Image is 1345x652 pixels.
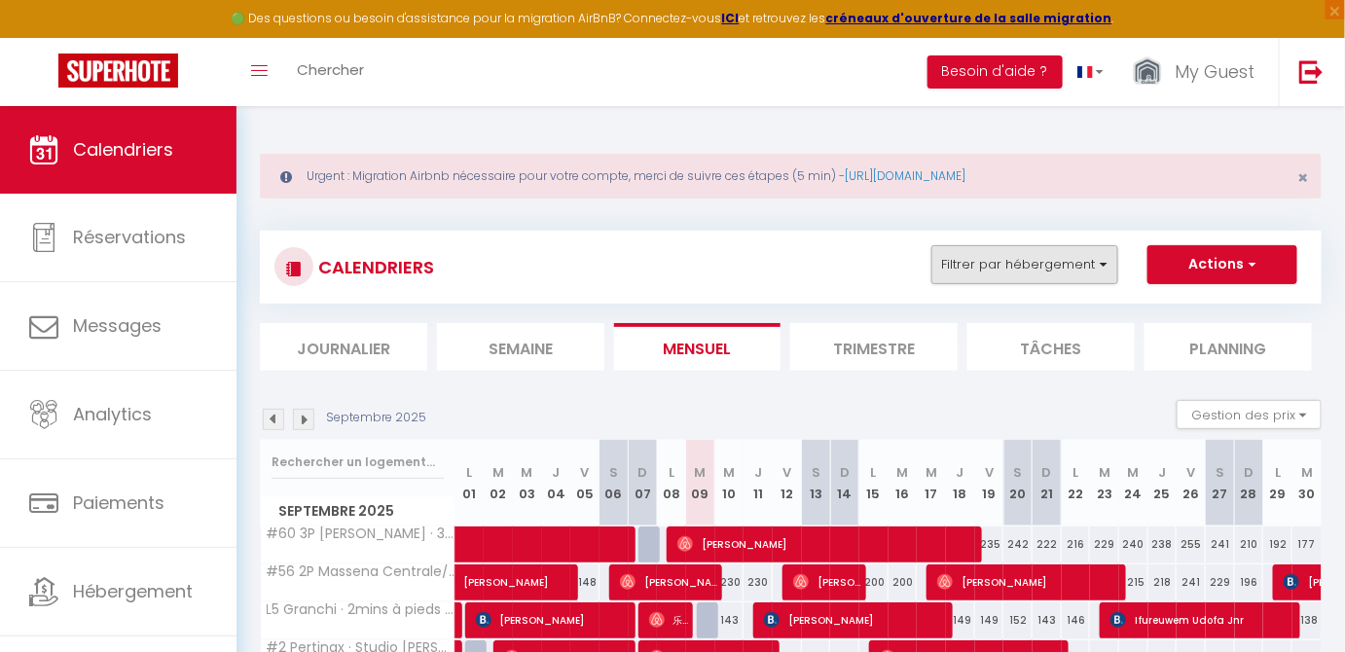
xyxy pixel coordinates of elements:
abbr: J [957,463,964,482]
div: 230 [715,564,745,600]
div: 196 [1235,564,1264,600]
div: 240 [1119,526,1148,562]
abbr: M [926,463,937,482]
th: 24 [1119,440,1148,526]
th: 20 [1003,440,1033,526]
span: Septembre 2025 [261,497,454,525]
div: 255 [1177,526,1206,562]
span: [PERSON_NAME] [620,563,717,600]
th: 03 [513,440,542,526]
span: #60 3P [PERSON_NAME] · 3P [PERSON_NAME] centrale proche mer,Promenade/AC &WIFI [264,526,458,541]
th: 30 [1292,440,1322,526]
span: [PERSON_NAME] [793,563,861,600]
button: Besoin d'aide ? [927,55,1063,89]
div: 192 [1263,526,1292,562]
div: 235 [975,526,1004,562]
abbr: L [466,463,472,482]
li: Mensuel [614,323,782,371]
abbr: V [581,463,590,482]
th: 19 [975,440,1004,526]
div: 149 [946,602,975,638]
div: 146 [1062,602,1091,638]
th: 06 [600,440,629,526]
th: 09 [686,440,715,526]
span: Ifureuwem Udofa Jnr [1110,601,1295,638]
div: 177 [1292,526,1322,562]
div: 143 [715,602,745,638]
th: 22 [1062,440,1091,526]
span: Messages [73,313,162,338]
span: Réservations [73,225,186,249]
img: Super Booking [58,54,178,88]
a: [PERSON_NAME] [455,564,485,601]
p: Septembre 2025 [326,409,426,427]
div: 238 [1148,526,1178,562]
abbr: D [840,463,850,482]
th: 28 [1235,440,1264,526]
div: 229 [1090,526,1119,562]
div: 215 [1119,564,1148,600]
th: 26 [1177,440,1206,526]
abbr: L [871,463,877,482]
th: 12 [773,440,802,526]
span: [PERSON_NAME] [463,554,642,591]
abbr: V [782,463,791,482]
span: [PERSON_NAME] [476,601,632,638]
abbr: M [492,463,504,482]
a: créneaux d'ouverture de la salle migration [826,10,1112,26]
th: 04 [542,440,571,526]
th: 02 [484,440,513,526]
div: 138 [1292,602,1322,638]
th: 01 [455,440,485,526]
abbr: D [1244,463,1254,482]
abbr: M [1301,463,1313,482]
abbr: V [1187,463,1196,482]
abbr: S [609,463,618,482]
a: ... My Guest [1118,38,1279,106]
img: ... [1133,55,1162,90]
h3: CALENDRIERS [313,245,434,289]
abbr: D [1042,463,1052,482]
th: 25 [1148,440,1178,526]
th: 27 [1206,440,1235,526]
span: Analytics [73,402,152,426]
th: 17 [917,440,946,526]
span: 乐雨 邹 [649,601,688,638]
abbr: M [1128,463,1140,482]
abbr: V [985,463,994,482]
a: [URL][DOMAIN_NAME] [845,167,965,184]
button: Close [1298,169,1309,187]
button: Gestion des prix [1177,400,1322,429]
abbr: L [1072,463,1078,482]
span: My Guest [1175,59,1254,84]
div: 143 [1033,602,1062,638]
th: 13 [802,440,831,526]
span: × [1298,165,1309,190]
div: 241 [1177,564,1206,600]
li: Tâches [967,323,1135,371]
th: 15 [859,440,889,526]
abbr: S [812,463,820,482]
span: [PERSON_NAME] [677,525,979,562]
abbr: M [695,463,707,482]
th: 08 [657,440,686,526]
div: 149 [975,602,1004,638]
abbr: S [1216,463,1224,482]
th: 21 [1033,440,1062,526]
abbr: M [522,463,533,482]
abbr: M [723,463,735,482]
div: 230 [744,564,773,600]
th: 10 [715,440,745,526]
li: Trimestre [790,323,958,371]
li: Journalier [260,323,427,371]
th: 05 [570,440,600,526]
li: Planning [1145,323,1312,371]
th: 11 [744,440,773,526]
div: 218 [1148,564,1178,600]
th: 14 [830,440,859,526]
abbr: D [637,463,647,482]
button: Filtrer par hébergement [931,245,1118,284]
abbr: J [754,463,762,482]
button: Ouvrir le widget de chat LiveChat [16,8,74,66]
div: 216 [1062,526,1091,562]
